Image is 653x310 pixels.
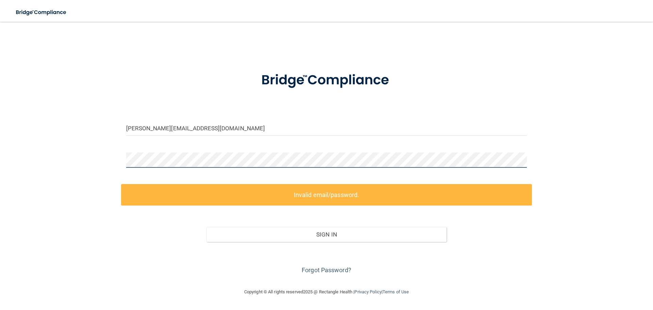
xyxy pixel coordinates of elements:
[206,227,447,242] button: Sign In
[202,281,451,303] div: Copyright © All rights reserved 2025 @ Rectangle Health | |
[383,289,409,294] a: Terms of Use
[10,5,73,19] img: bridge_compliance_login_screen.278c3ca4.svg
[302,266,351,274] a: Forgot Password?
[247,63,406,98] img: bridge_compliance_login_screen.278c3ca4.svg
[121,184,532,206] label: Invalid email/password.
[354,289,381,294] a: Privacy Policy
[126,120,527,136] input: Email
